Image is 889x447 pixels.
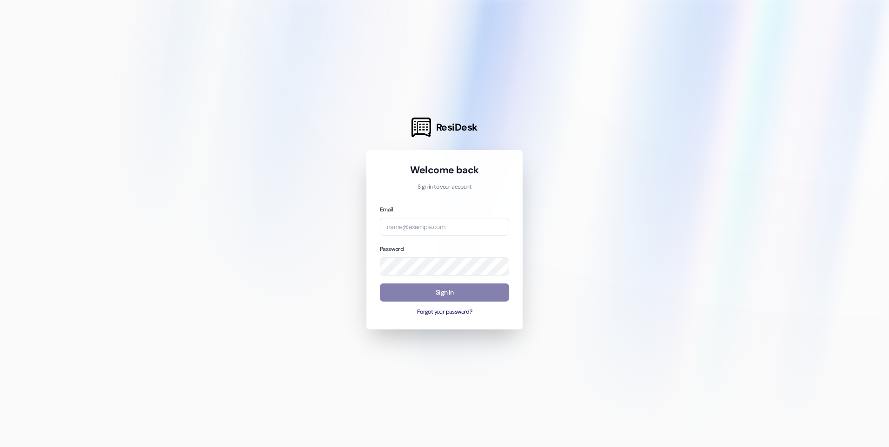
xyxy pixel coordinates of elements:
button: Forgot your password? [380,308,509,316]
span: ResiDesk [436,121,478,134]
button: Sign In [380,283,509,302]
input: name@example.com [380,218,509,236]
p: Sign in to your account [380,183,509,191]
h1: Welcome back [380,164,509,177]
label: Password [380,245,404,253]
img: ResiDesk Logo [411,118,431,137]
label: Email [380,206,393,213]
